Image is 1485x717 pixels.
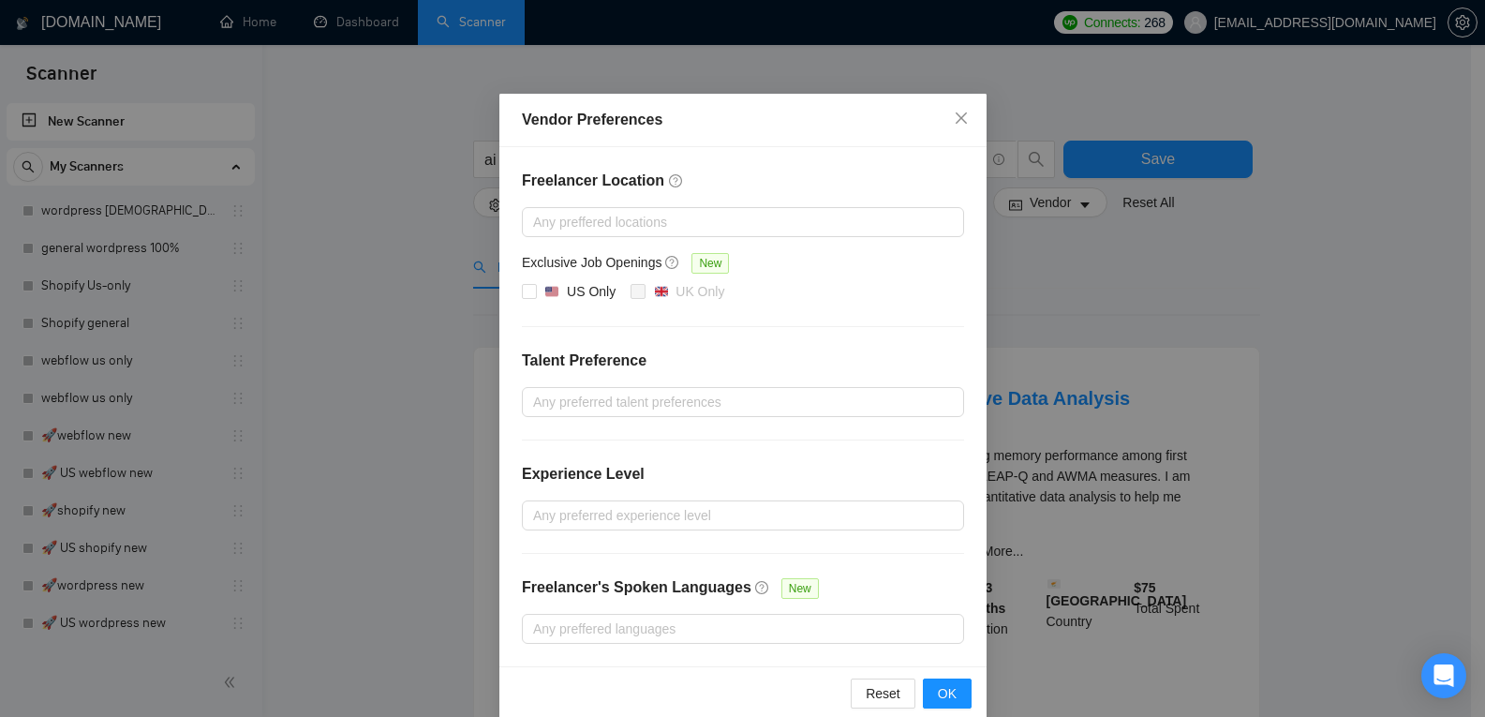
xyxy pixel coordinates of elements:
[954,111,969,126] span: close
[1421,653,1466,698] div: Open Intercom Messenger
[936,94,987,144] button: Close
[668,173,683,188] span: question-circle
[866,683,900,704] span: Reset
[937,683,956,704] span: OK
[851,679,915,709] button: Reset
[922,679,971,709] button: OK
[522,463,645,485] h4: Experience Level
[522,576,751,599] h4: Freelancer's Spoken Languages
[780,578,818,599] span: New
[522,350,964,372] h4: Talent Preference
[665,255,680,270] span: question-circle
[522,170,964,192] h4: Freelancer Location
[654,285,667,298] img: 🇬🇧
[522,109,964,131] div: Vendor Preferences
[545,285,558,298] img: 🇺🇸
[754,580,769,595] span: question-circle
[522,252,661,273] h5: Exclusive Job Openings
[676,281,724,302] div: UK Only
[567,281,616,302] div: US Only
[691,253,729,274] span: New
